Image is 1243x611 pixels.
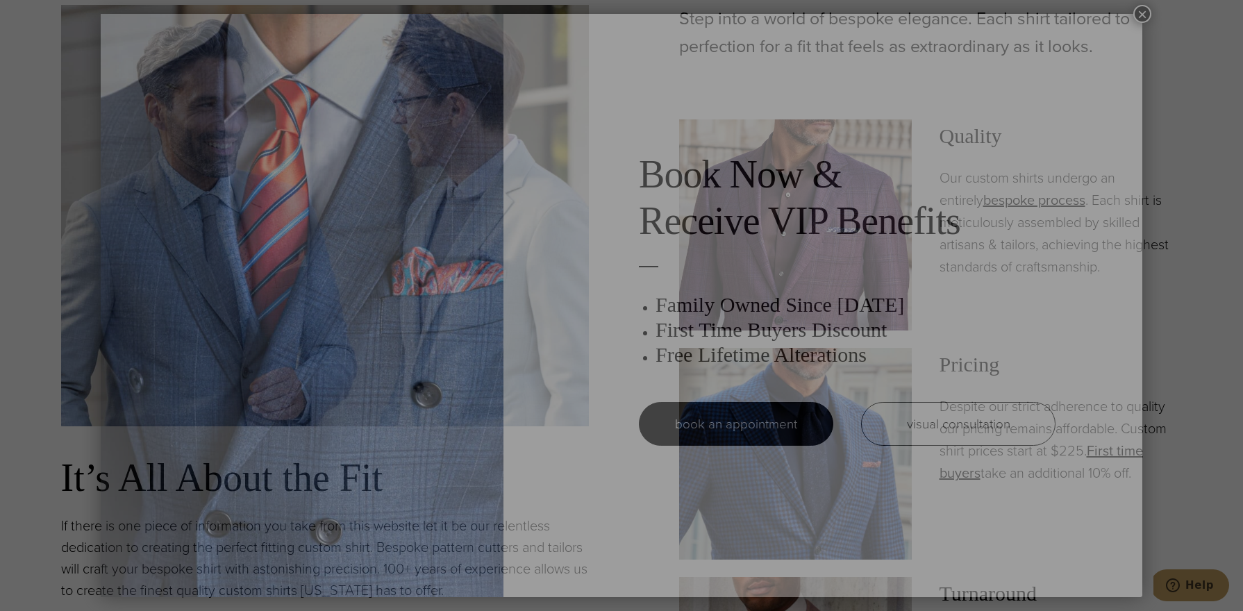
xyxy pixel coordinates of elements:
[861,402,1056,446] a: visual consultation
[656,292,1056,317] h3: Family Owned Since [DATE]
[639,151,1056,244] h2: Book Now & Receive VIP Benefits
[656,317,1056,342] h3: First Time Buyers Discount
[1133,5,1151,23] button: Close
[639,402,833,446] a: book an appointment
[656,342,1056,367] h3: Free Lifetime Alterations
[32,10,60,22] span: Help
